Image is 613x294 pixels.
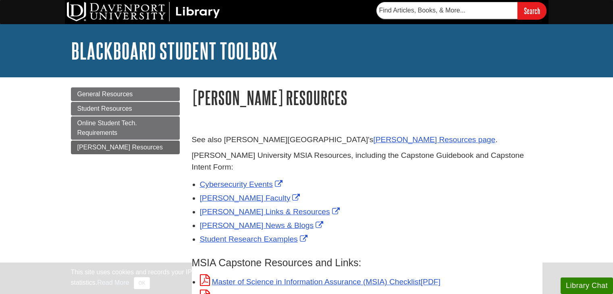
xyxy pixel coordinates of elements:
form: Searches DU Library's articles, books, and more [376,2,547,19]
a: Blackboard Student Toolbox [71,38,277,63]
button: Library Chat [561,277,613,294]
a: Read More [97,279,129,286]
a: Link opens in new window [200,277,441,286]
div: Guide Page Menu [71,87,180,154]
a: Link opens in new window [200,207,342,216]
a: [PERSON_NAME] Resources [71,141,180,154]
span: Student Resources [77,105,132,112]
span: [PERSON_NAME] Resources [77,144,163,151]
button: Close [134,277,150,289]
a: Link opens in new window [200,235,310,243]
a: General Resources [71,87,180,101]
input: Find Articles, Books, & More... [376,2,517,19]
a: Link opens in new window [200,194,302,202]
a: [PERSON_NAME] Resources page [373,135,495,144]
a: Link opens in new window [200,180,285,188]
a: Student Resources [71,102,180,116]
span: Online Student Tech. Requirements [77,120,137,136]
h3: MSIA Capstone Resources and Links: [192,257,542,269]
h1: [PERSON_NAME] Resources [192,87,542,108]
span: General Resources [77,91,133,97]
div: This site uses cookies and records your IP address for usage statistics. Additionally, we use Goo... [71,267,542,289]
input: Search [517,2,547,19]
img: DU Library [67,2,220,21]
p: See also [PERSON_NAME][GEOGRAPHIC_DATA]'s . [192,134,542,146]
p: [PERSON_NAME] University MSIA Resources, including the Capstone Guidebook and Capstone Intent Form: [192,150,542,173]
a: Online Student Tech. Requirements [71,116,180,140]
a: Link opens in new window [200,221,326,230]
